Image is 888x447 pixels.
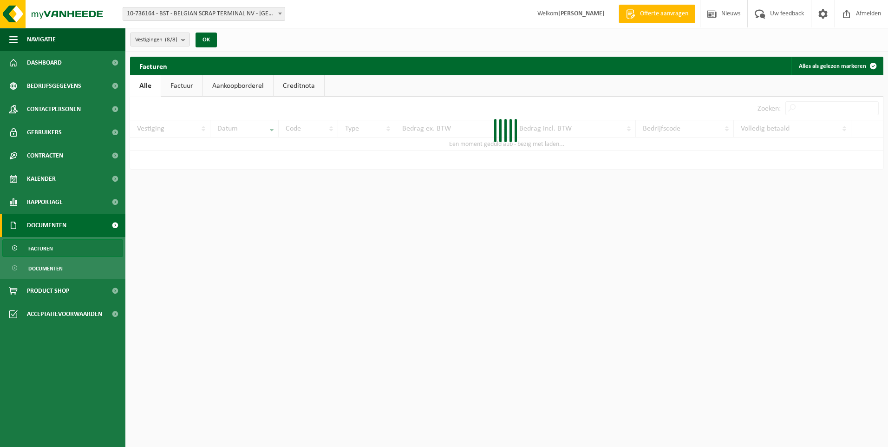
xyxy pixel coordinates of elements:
button: Alles als gelezen markeren [791,57,882,75]
a: Documenten [2,259,123,277]
span: Vestigingen [135,33,177,47]
a: Alle [130,75,161,97]
count: (8/8) [165,37,177,43]
span: Rapportage [27,191,63,214]
a: Offerte aanvragen [619,5,695,23]
span: 10-736164 - BST - BELGIAN SCRAP TERMINAL NV - KALLO [123,7,285,20]
span: Facturen [28,240,53,257]
span: Documenten [27,214,66,237]
span: Dashboard [27,51,62,74]
span: Navigatie [27,28,56,51]
span: Bedrijfsgegevens [27,74,81,98]
strong: [PERSON_NAME] [558,10,605,17]
span: 10-736164 - BST - BELGIAN SCRAP TERMINAL NV - KALLO [123,7,285,21]
a: Facturen [2,239,123,257]
span: Contracten [27,144,63,167]
span: Kalender [27,167,56,191]
span: Acceptatievoorwaarden [27,302,102,326]
span: Product Shop [27,279,69,302]
a: Aankoopborderel [203,75,273,97]
span: Contactpersonen [27,98,81,121]
button: Vestigingen(8/8) [130,33,190,46]
a: Factuur [161,75,202,97]
span: Gebruikers [27,121,62,144]
span: Documenten [28,260,63,277]
button: OK [196,33,217,47]
h2: Facturen [130,57,176,75]
a: Creditnota [274,75,324,97]
span: Offerte aanvragen [638,9,691,19]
